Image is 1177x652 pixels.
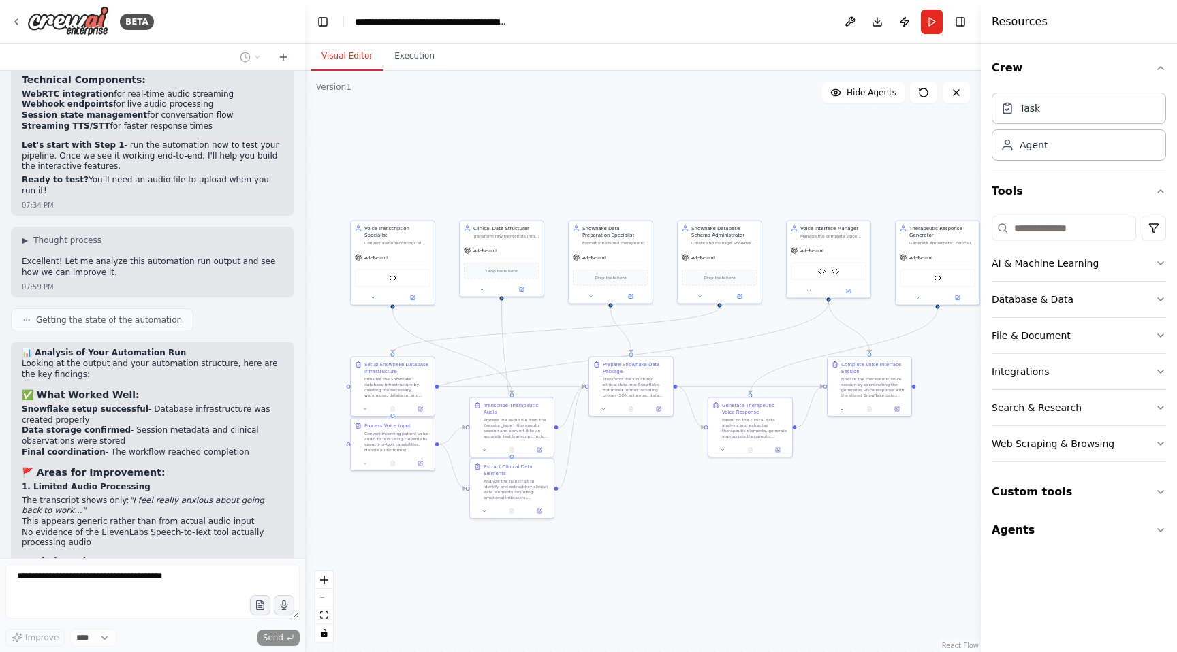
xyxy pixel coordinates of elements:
[1020,101,1040,115] div: Task
[721,293,759,301] button: Open in side panel
[992,246,1166,281] button: AI & Machine Learning
[909,255,932,260] span: gpt-4o-mini
[582,225,648,239] div: Snowflake Data Preparation Specialist
[678,383,704,431] g: Edge from a0ec5c73-471c-441d-97c0-e90e9f25d71b to bdb4fb98-29c2-48ed-bfda-9435a30b1249
[736,446,764,454] button: No output available
[22,74,146,85] strong: Technical Components:
[22,517,283,527] li: This appears generic rather than from actual audio input
[473,225,539,232] div: Clinical Data Structurer
[22,99,283,110] li: for live audio processing
[647,405,670,413] button: Open in side panel
[678,383,823,390] g: Edge from a0ec5c73-471c-441d-97c0-e90e9f25d71b to f59c6a8d-e198-4856-ae6f-08bdc05ab118
[582,240,648,246] div: Format structured therapeutic data into Snowflake-optimized schemas and JSON formats, ensuring pr...
[22,467,166,478] strong: 🚩 Areas for Improvement:
[691,225,757,239] div: Snowflake Database Schema Administrator
[315,606,333,624] button: fit view
[722,402,788,416] div: Generate Therapeutic Voice Response
[22,175,283,196] p: You'll need an audio file to upload when you run it!
[22,99,113,109] strong: Webhook endpoints
[459,221,544,297] div: Clinical Data StructurerTransform raw transcripts into structured, categorized data ready for Sno...
[909,240,975,246] div: Generate empathetic, clinically appropriate therapeutic responses and intervention suggestions ba...
[559,383,585,492] g: Edge from ead21a84-d8d2-4dda-b8e7-b9b7b7d470b0 to a0ec5c73-471c-441d-97c0-e90e9f25d71b
[315,571,333,589] button: zoom in
[992,49,1166,87] button: Crew
[616,405,645,413] button: No output available
[800,233,866,239] div: Manage the complete voice interface workflow by coordinating speech-to-text transcription, voice ...
[389,274,397,282] img: ElevenLabs Speech to Text Tool
[992,426,1166,461] button: Web Scraping & Browsing
[22,495,264,516] em: "I feel really anxious about going back to work..."
[603,376,669,398] div: Transform the structured clinical data into Snowflake-optimized format including proper JSON sche...
[847,87,896,98] span: Hide Agents
[855,405,883,413] button: No output available
[992,390,1166,425] button: Search & Research
[992,365,1049,378] div: Integrations
[263,632,283,643] span: Send
[22,389,140,400] strong: ✅ What Worked Well:
[22,447,283,458] li: - The workflow reached completion
[469,397,554,458] div: Transcribe Therapeutic AudioProcess the audio file from the {session_type} therapeutic session an...
[797,383,823,431] g: Edge from bdb4fb98-29c2-48ed-bfda-9435a30b1249 to f59c6a8d-e198-4856-ae6f-08bdc05ab118
[708,397,793,458] div: Generate Therapeutic Voice ResponseBased on the clinical data analysis and extracted therapeutic ...
[992,210,1166,473] div: Tools
[22,495,283,517] li: The transcript shows only:
[786,221,871,299] div: Voice Interface ManagerManage the complete voice interface workflow by coordinating speech-to-tex...
[992,354,1166,389] button: Integrations
[364,361,430,375] div: Setup Snowflake Database Infrastructure
[311,42,383,71] button: Visual Editor
[22,121,110,131] strong: Streaming TTS/STT
[364,423,411,429] div: Process Voice Input
[22,235,28,246] span: ▶
[409,459,432,468] button: Open in side panel
[22,140,283,172] p: - run the automation now to test your pipeline. Once we see it working end-to-end, I'll help you ...
[383,42,445,71] button: Execution
[120,14,154,30] div: BETA
[22,527,283,549] li: No evidence of the ElevenLabs Speech-to-Text tool actually processing audio
[394,294,433,302] button: Open in side panel
[484,478,550,500] div: Analyze the transcript to identify and extract key clinical data elements including: emotional in...
[350,418,435,472] div: Process Voice InputConvert incoming patient voice audio to text using ElevenLabs speech-to-text c...
[315,624,333,642] button: toggle interactivity
[350,357,435,417] div: Setup Snowflake Database InfrastructureInitialize the Snowflake database infrastructure by creati...
[22,557,143,566] strong: 2. Missing Voice Response
[390,308,723,353] g: Edge from d41edff7-9184-4539-9fa8-c2cab343bdbb to 10440e12-3e99-4a37-83b1-4b5ff754db38
[612,293,650,301] button: Open in side panel
[800,248,823,253] span: gpt-4o-mini
[588,357,674,417] div: Prepare Snowflake Data PackageTransform the structured clinical data into Snowflake-optimized for...
[484,402,550,416] div: Transcribe Therapeutic Audio
[827,357,912,417] div: Complete Voice Interface SessionFinalize the therapeutic voice session by coordinating the genera...
[608,308,635,353] g: Edge from d6fac8f7-b755-4203-8ef9-05abbd8d8d2f to a0ec5c73-471c-441d-97c0-e90e9f25d71b
[826,302,873,353] g: Edge from 5a9c66ee-a31b-48b9-84e1-b3a7bb6e9d35 to f59c6a8d-e198-4856-ae6f-08bdc05ab118
[559,383,585,431] g: Edge from 01c48472-d709-4558-983f-a68167388cfd to a0ec5c73-471c-441d-97c0-e90e9f25d71b
[350,221,435,306] div: Voice Transcription SpecialistConvert audio recordings of patient-clinician therapeutic sessions ...
[22,175,89,184] strong: Ready to test?
[885,405,909,413] button: Open in side panel
[390,309,516,394] g: Edge from 31194894-3702-4af1-b601-d0e2b2faab75 to 01c48472-d709-4558-983f-a68167388cfd
[992,329,1071,342] div: File & Document
[22,140,125,150] strong: Let's start with Step 1
[22,257,283,278] p: Excellent! Let me analyze this automation run output and see how we can improve it.
[832,267,840,276] img: ElevenLabs Voice Manager
[313,12,332,31] button: Hide left sidebar
[691,255,715,260] span: gpt-4o-mini
[747,309,941,394] g: Edge from 194c3c94-119e-479a-b383-1ccae74c22e5 to bdb4fb98-29c2-48ed-bfda-9435a30b1249
[364,225,430,239] div: Voice Transcription Specialist
[473,233,539,239] div: Transform raw transcripts into structured, categorized data ready for Snowflake storage, extracti...
[364,255,388,260] span: gpt-4o-mini
[942,642,979,649] a: React Flow attribution
[528,446,551,454] button: Open in side panel
[22,425,283,446] li: - Session metadata and clinical observations were stored
[822,82,905,103] button: Hide Agents
[409,405,432,413] button: Open in side panel
[234,49,267,65] button: Switch to previous chat
[766,446,789,454] button: Open in side panel
[27,6,109,37] img: Logo
[250,595,270,615] button: Upload files
[439,441,466,492] g: Edge from d2745f0c-b6ad-4773-b373-6846fa652aca to ead21a84-d8d2-4dda-b8e7-b9b7b7d470b0
[22,110,283,121] li: for conversation flow
[22,404,283,425] li: - Database infrastructure was created properly
[722,417,788,439] div: Based on the clinical data analysis and extracted therapeutic elements, generate appropriate ther...
[22,404,148,414] strong: Snowflake setup successful
[364,431,430,453] div: Convert incoming patient voice audio to text using ElevenLabs speech-to-text capabilities. Handle...
[582,255,606,260] span: gpt-4o-mini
